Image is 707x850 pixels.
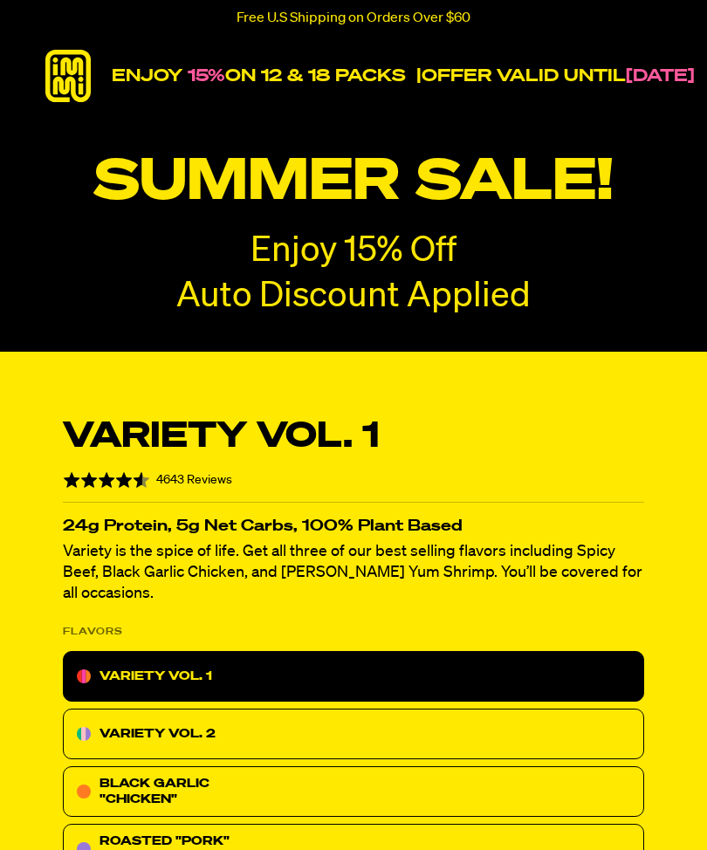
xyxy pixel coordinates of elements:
[63,544,642,601] span: Variety is the spice of life. Get all three of our best selling flavors including Spicy Beef, Bla...
[422,67,626,85] strong: OFFER VALID UNTIL
[63,520,644,532] p: 24g Protein, 5g Net Carbs, 100% Plant Based
[188,67,225,85] span: 15%
[237,10,470,26] p: Free U.S Shipping on Orders Over $60
[77,727,91,741] img: icon-variety-vol2.svg
[100,778,209,805] span: BLACK GARLIC "CHICKEN"
[156,474,232,486] span: 4643 Reviews
[63,766,644,817] div: BLACK GARLIC "CHICKEN"
[112,67,182,85] strong: ENJOY
[63,416,380,458] p: Variety Vol. 1
[77,669,91,683] img: icon-variety-vol-1.svg
[63,621,123,642] p: FLAVORS
[251,233,456,270] p: Enjoy 15% Off
[17,150,690,216] p: SUMMER SALE!
[626,67,695,85] strong: [DATE]
[77,785,91,799] img: icon-black-garlic-chicken.svg
[100,666,212,687] p: VARIETY VOL. 1
[63,651,644,702] div: VARIETY VOL. 1
[100,723,216,744] p: VARIETY VOL. 2
[42,50,94,102] img: immi-logo.svg
[63,709,644,759] div: VARIETY VOL. 2
[112,65,695,86] p: ON 12 & 18 PACKS |
[176,279,531,314] span: Auto Discount Applied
